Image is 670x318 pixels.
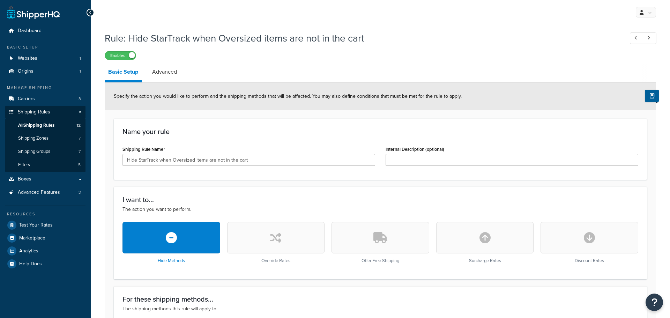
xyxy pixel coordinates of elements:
[114,93,462,100] span: Specify the action you would like to perform and the shipping methods that will be affected. You ...
[5,65,85,78] li: Origins
[5,24,85,37] a: Dashboard
[18,56,37,61] span: Websites
[436,222,534,264] div: Surcharge Rates
[386,147,444,152] label: Internal Description (optional)
[105,31,617,45] h1: Rule: Hide StarTrack when Oversized items are not in the cart
[5,65,85,78] a: Origins1
[5,211,85,217] div: Resources
[122,196,638,204] h3: I want to...
[5,245,85,257] a: Analytics
[5,219,85,231] a: Test Your Rates
[541,222,638,264] div: Discount Rates
[18,96,35,102] span: Carriers
[5,106,85,119] a: Shipping Rules
[149,64,180,80] a: Advanced
[122,295,638,303] h3: For these shipping methods...
[79,96,81,102] span: 3
[18,68,33,74] span: Origins
[5,258,85,270] a: Help Docs
[80,56,81,61] span: 1
[630,32,643,44] a: Previous Record
[18,190,60,195] span: Advanced Features
[5,173,85,186] a: Boxes
[122,305,638,313] p: The shipping methods this rule will apply to.
[79,149,81,155] span: 7
[5,93,85,105] li: Carriers
[19,235,45,241] span: Marketplace
[5,52,85,65] li: Websites
[5,232,85,244] a: Marketplace
[332,222,429,264] div: Offer Free Shipping
[5,132,85,145] a: Shipping Zones7
[78,162,81,168] span: 5
[79,190,81,195] span: 3
[5,93,85,105] a: Carriers3
[105,64,142,82] a: Basic Setup
[5,145,85,158] li: Shipping Groups
[646,294,663,311] button: Open Resource Center
[19,261,42,267] span: Help Docs
[5,158,85,171] a: Filters5
[18,162,30,168] span: Filters
[19,248,38,254] span: Analytics
[122,222,220,264] div: Hide Methods
[18,135,49,141] span: Shipping Zones
[5,106,85,172] li: Shipping Rules
[122,128,638,135] h3: Name your rule
[5,132,85,145] li: Shipping Zones
[5,186,85,199] a: Advanced Features3
[18,123,54,128] span: All Shipping Rules
[122,206,638,213] p: The action you want to perform.
[76,123,81,128] span: 12
[18,28,42,34] span: Dashboard
[5,44,85,50] div: Basic Setup
[18,109,50,115] span: Shipping Rules
[5,145,85,158] a: Shipping Groups7
[5,85,85,91] div: Manage Shipping
[79,135,81,141] span: 7
[18,176,31,182] span: Boxes
[5,52,85,65] a: Websites1
[5,158,85,171] li: Filters
[643,32,656,44] a: Next Record
[18,149,50,155] span: Shipping Groups
[19,222,53,228] span: Test Your Rates
[645,90,659,102] button: Show Help Docs
[122,147,165,152] label: Shipping Rule Name
[105,51,136,60] label: Enabled
[227,222,325,264] div: Override Rates
[80,68,81,74] span: 1
[5,186,85,199] li: Advanced Features
[5,119,85,132] a: AllShipping Rules12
